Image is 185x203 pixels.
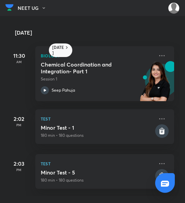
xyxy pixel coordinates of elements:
h6: [DATE] [52,45,64,56]
h5: Minor Test - 5 [41,169,154,176]
h5: 2:03 [5,160,33,168]
button: NEET UG [18,3,50,13]
img: unacademy [137,61,174,108]
p: Session 1 [41,76,154,82]
p: Test [41,160,154,168]
img: Amisha Rani [168,2,180,14]
p: Biology [41,52,154,60]
h4: [DATE] [15,30,181,35]
p: AM [5,60,33,64]
p: PM [5,123,33,127]
a: Company Logo [5,2,14,14]
p: PM [5,168,33,172]
p: Test [41,115,154,123]
h5: Minor Test - 1 [41,124,154,131]
p: 180 min • 180 questions [41,132,154,139]
img: Company Logo [5,2,14,13]
h5: Chemical Coordination and Integration- Part 1 [41,61,125,75]
h5: 11:30 [5,52,33,60]
h5: 2:02 [5,115,33,123]
p: Seep Pahuja [52,87,75,93]
p: 180 min • 180 questions [41,177,154,183]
